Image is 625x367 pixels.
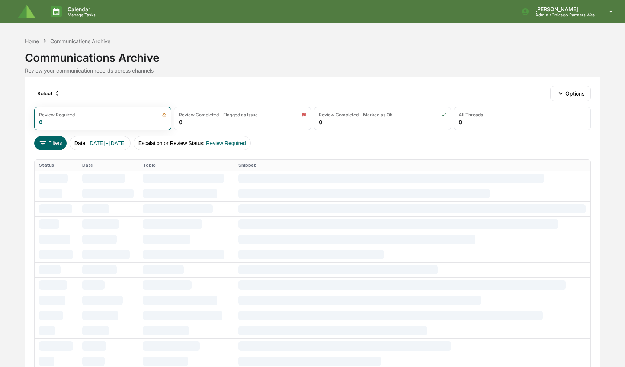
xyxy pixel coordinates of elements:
[319,119,322,125] div: 0
[459,119,462,125] div: 0
[39,119,42,125] div: 0
[134,136,251,150] button: Escalation or Review Status:Review Required
[62,12,99,17] p: Manage Tasks
[25,38,39,44] div: Home
[529,12,599,17] p: Admin • Chicago Partners Wealth Advisors
[39,112,75,117] div: Review Required
[162,112,167,117] img: icon
[206,140,246,146] span: Review Required
[78,160,138,171] th: Date
[442,112,446,117] img: icon
[25,45,600,64] div: Communications Archive
[459,112,483,117] div: All Threads
[25,67,600,74] div: Review your communication records across channels
[234,160,590,171] th: Snippet
[50,38,110,44] div: Communications Archive
[529,6,599,12] p: [PERSON_NAME]
[179,112,258,117] div: Review Completed - Flagged as Issue
[34,87,63,99] div: Select
[18,5,36,19] img: logo
[179,119,182,125] div: 0
[302,112,306,117] img: icon
[62,6,99,12] p: Calendar
[138,160,234,171] th: Topic
[88,140,126,146] span: [DATE] - [DATE]
[35,160,78,171] th: Status
[319,112,393,117] div: Review Completed - Marked as OK
[34,136,67,150] button: Filters
[550,86,591,101] button: Options
[70,136,131,150] button: Date:[DATE] - [DATE]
